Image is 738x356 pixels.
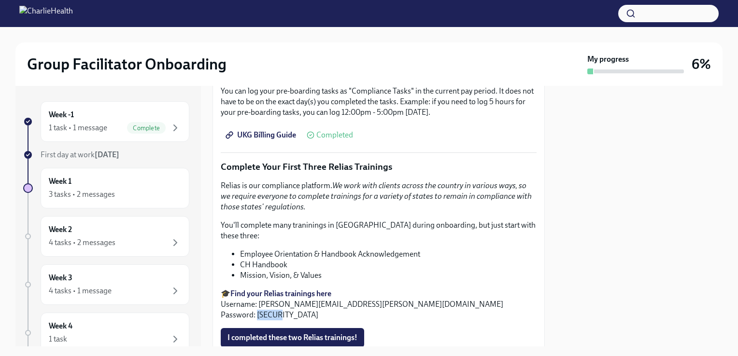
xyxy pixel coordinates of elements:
[49,110,74,120] h6: Week -1
[23,313,189,353] a: Week 41 task
[27,55,227,74] h2: Group Facilitator Onboarding
[221,180,537,212] p: Relias is our compliance platform.
[49,224,72,235] h6: Week 2
[227,130,296,140] span: UKG Billing Guide
[49,321,72,331] h6: Week 4
[19,6,73,21] img: CharlieHealth
[49,334,67,344] div: 1 task
[95,150,119,159] strong: [DATE]
[240,249,537,260] li: Employee Orientation & Handbook Acknowledgement
[41,150,119,159] span: First day at work
[49,273,72,283] h6: Week 3
[587,54,629,65] strong: My progress
[221,328,364,347] button: I completed these two Relias trainings!
[240,270,537,281] li: Mission, Vision, & Values
[49,123,107,133] div: 1 task • 1 message
[221,220,537,241] p: You'll complete many traninings in [GEOGRAPHIC_DATA] during onboarding, but just start with these...
[692,55,711,73] h3: 6%
[240,260,537,270] li: CH Handbook
[221,161,537,173] p: Complete Your First Three Relias Trainings
[49,176,71,187] h6: Week 1
[23,168,189,208] a: Week 13 tasks • 2 messages
[23,101,189,142] a: Week -11 task • 1 messageComplete
[23,264,189,305] a: Week 34 tasks • 1 message
[127,124,166,132] span: Complete
[49,286,112,296] div: 4 tasks • 1 message
[227,333,357,342] span: I completed these two Relias trainings!
[23,216,189,257] a: Week 24 tasks • 2 messages
[221,125,303,145] a: UKG Billing Guide
[23,150,189,160] a: First day at work[DATE]
[221,86,537,118] p: You can log your pre-boarding tasks as "Compliance Tasks" in the current pay period. It does not ...
[221,181,532,211] em: We work with clients across the country in various ways, so we require everyone to complete train...
[49,237,115,248] div: 4 tasks • 2 messages
[316,131,353,139] span: Completed
[221,288,537,320] p: 🎓 Username: [PERSON_NAME][EMAIL_ADDRESS][PERSON_NAME][DOMAIN_NAME] Password: [SECURITY_DATA]
[230,289,331,298] a: Find your Relias trainings here
[49,189,115,200] div: 3 tasks • 2 messages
